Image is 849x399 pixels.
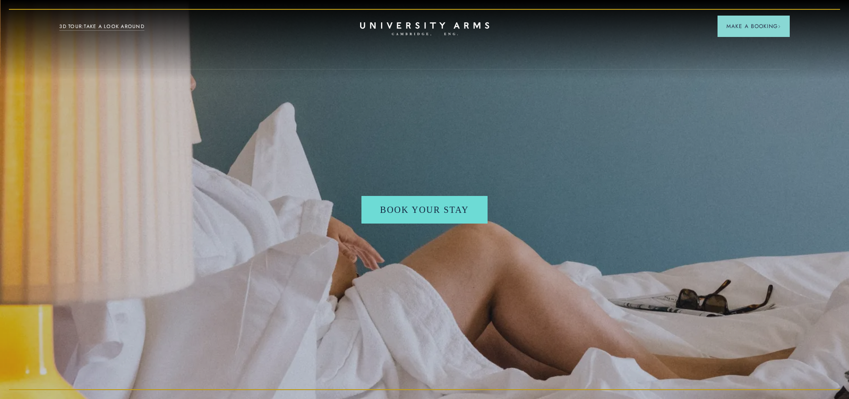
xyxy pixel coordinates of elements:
span: Make a Booking [726,22,781,30]
button: Make a BookingArrow icon [718,16,790,37]
a: Book your stay [361,196,488,224]
a: Home [360,22,489,36]
img: Arrow icon [778,25,781,28]
a: 3D TOUR:TAKE A LOOK AROUND [59,23,144,31]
